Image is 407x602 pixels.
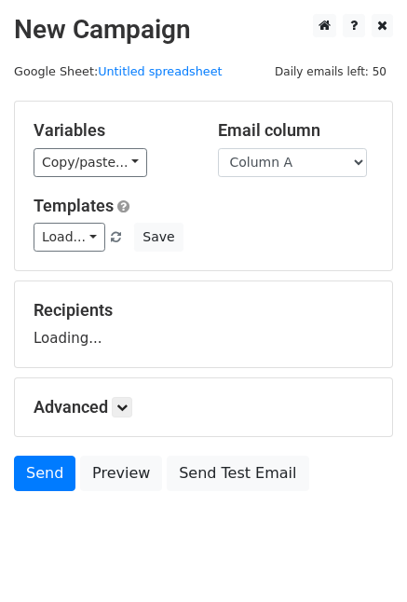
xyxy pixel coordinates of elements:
[268,62,393,82] span: Daily emails left: 50
[34,148,147,177] a: Copy/paste...
[34,196,114,215] a: Templates
[34,120,190,141] h5: Variables
[80,456,162,491] a: Preview
[34,300,373,321] h5: Recipients
[14,456,75,491] a: Send
[14,64,223,78] small: Google Sheet:
[268,64,393,78] a: Daily emails left: 50
[34,223,105,252] a: Load...
[218,120,374,141] h5: Email column
[167,456,308,491] a: Send Test Email
[14,14,393,46] h2: New Campaign
[98,64,222,78] a: Untitled spreadsheet
[134,223,183,252] button: Save
[34,300,373,349] div: Loading...
[34,397,373,417] h5: Advanced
